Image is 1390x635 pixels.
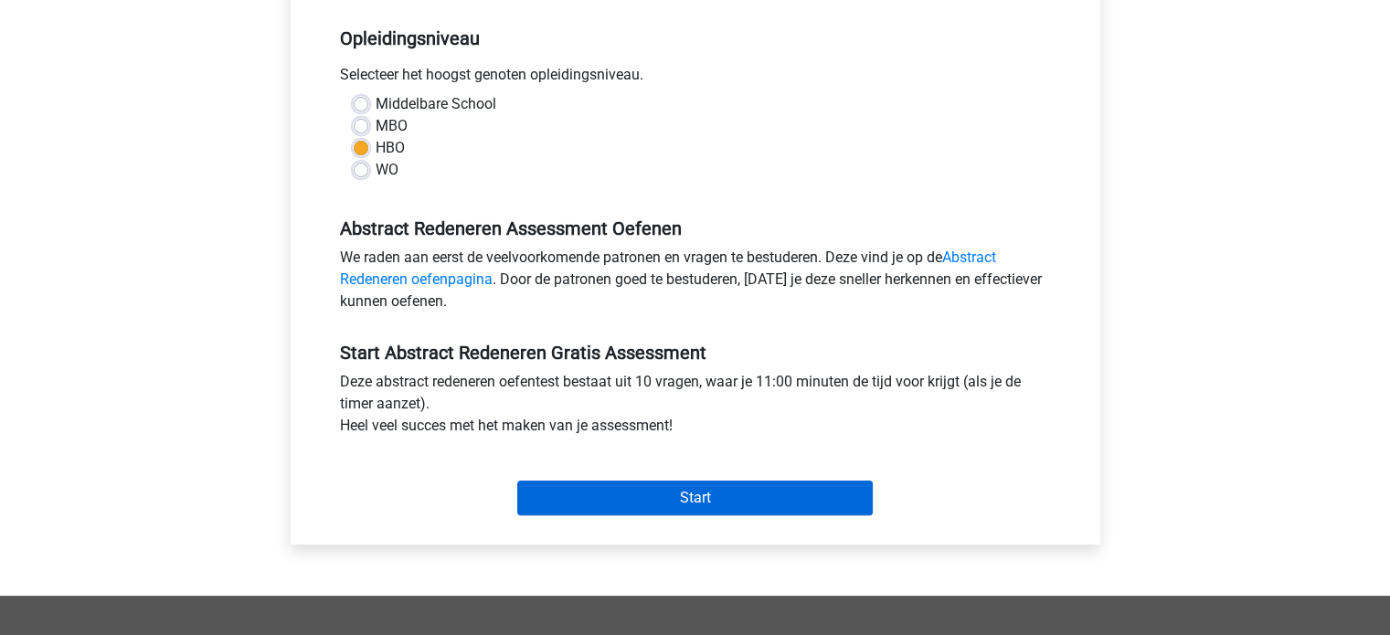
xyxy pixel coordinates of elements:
[340,342,1051,364] h5: Start Abstract Redeneren Gratis Assessment
[376,159,398,181] label: WO
[376,93,496,115] label: Middelbare School
[376,115,408,137] label: MBO
[326,64,1065,93] div: Selecteer het hoogst genoten opleidingsniveau.
[326,247,1065,320] div: We raden aan eerst de veelvoorkomende patronen en vragen te bestuderen. Deze vind je op de . Door...
[517,481,873,515] input: Start
[340,217,1051,239] h5: Abstract Redeneren Assessment Oefenen
[326,371,1065,444] div: Deze abstract redeneren oefentest bestaat uit 10 vragen, waar je 11:00 minuten de tijd voor krijg...
[340,20,1051,57] h5: Opleidingsniveau
[376,137,405,159] label: HBO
